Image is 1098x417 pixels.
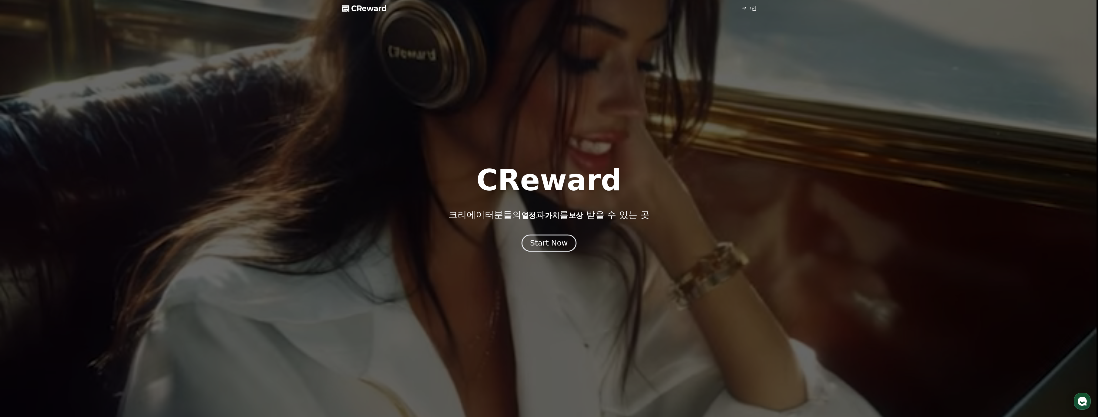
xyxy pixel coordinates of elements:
a: Start Now [523,241,575,247]
span: 열정 [521,211,536,220]
a: CReward [342,4,387,13]
span: 보상 [569,211,583,220]
div: Start Now [530,238,568,248]
a: 대화 [40,192,78,208]
span: 대화 [55,202,63,207]
span: 설정 [94,202,101,206]
a: 로그인 [742,5,757,12]
p: 크리에이터분들의 과 를 받을 수 있는 곳 [448,209,649,220]
h1: CReward [476,166,622,195]
button: Start Now [522,235,576,252]
span: 가치 [545,211,559,220]
a: 홈 [2,192,40,208]
span: CReward [351,4,387,13]
a: 설정 [78,192,116,208]
span: 홈 [19,202,23,206]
